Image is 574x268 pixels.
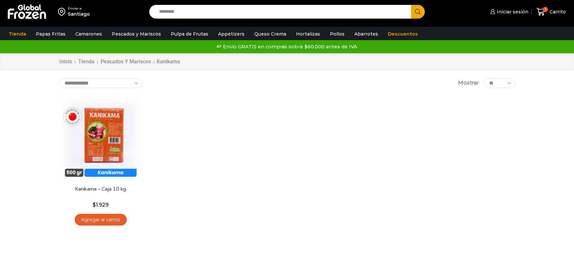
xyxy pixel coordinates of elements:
a: Pollos [327,28,348,40]
a: Appetizers [215,28,248,40]
a: Abarrotes [351,28,381,40]
button: Search button [411,5,425,19]
span: $ [93,202,96,208]
a: Inicio [59,58,72,66]
a: Pulpa de Frutas [168,28,212,40]
bdi: 1.929 [93,202,109,208]
span: Iniciar sesión [495,8,528,15]
h1: Kanikama [157,58,180,65]
a: Pescados y Mariscos [109,28,164,40]
select: Pedido de la tienda [59,78,142,88]
a: Iniciar sesión [489,5,528,18]
div: Enviar a [68,6,90,11]
a: 1 Carrito [535,4,567,20]
a: Papas Fritas [33,28,69,40]
a: Hortalizas [293,28,323,40]
img: address-field-icon.svg [58,6,68,17]
a: Tienda [6,28,29,40]
span: Mostrar [458,79,479,87]
a: Descuentos [385,28,421,40]
a: Camarones [72,28,105,40]
span: 1 [543,7,548,12]
a: Queso Crema [251,28,289,40]
a: Tienda [78,58,95,66]
span: Carrito [548,8,566,15]
a: Kanikama – Caja 10 kg [63,185,138,193]
nav: Breadcrumb [59,58,180,66]
a: Agregar al carrito: “Kanikama – Caja 10 kg” [75,214,127,226]
a: Pescados y Mariscos [100,58,151,66]
div: Santiago [68,11,90,17]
